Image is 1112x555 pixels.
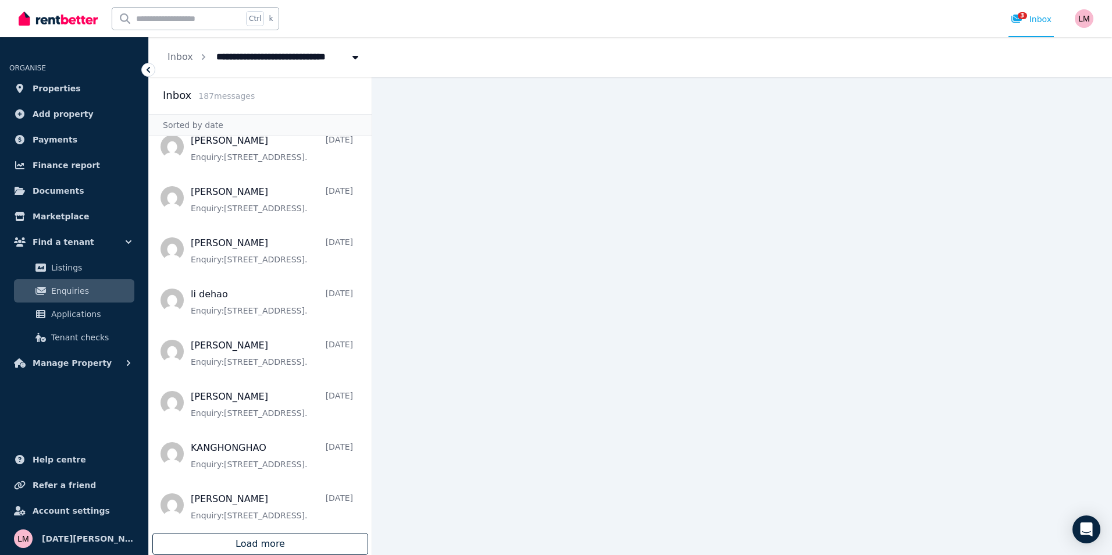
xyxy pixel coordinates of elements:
[19,10,98,27] img: RentBetter
[191,492,353,521] a: [PERSON_NAME][DATE]Enquiry:[STREET_ADDRESS].
[9,351,139,375] button: Manage Property
[33,478,96,492] span: Refer a friend
[191,390,353,419] a: [PERSON_NAME][DATE]Enquiry:[STREET_ADDRESS].
[9,77,139,100] a: Properties
[191,287,353,316] a: li dehao[DATE]Enquiry:[STREET_ADDRESS].
[33,504,110,518] span: Account settings
[14,256,134,279] a: Listings
[33,356,112,370] span: Manage Property
[51,307,130,321] span: Applications
[167,51,193,62] a: Inbox
[1018,12,1027,19] span: 3
[191,134,353,163] a: [PERSON_NAME][DATE]Enquiry:[STREET_ADDRESS].
[1072,515,1100,543] div: Open Intercom Messenger
[51,330,130,344] span: Tenant checks
[9,154,139,177] a: Finance report
[33,209,89,223] span: Marketplace
[246,11,264,26] span: Ctrl
[1075,9,1093,28] img: lucia moliterno
[33,81,81,95] span: Properties
[33,235,94,249] span: Find a tenant
[149,136,372,555] nav: Message list
[191,236,353,265] a: [PERSON_NAME][DATE]Enquiry:[STREET_ADDRESS].
[9,179,139,202] a: Documents
[191,339,353,368] a: [PERSON_NAME][DATE]Enquiry:[STREET_ADDRESS].
[33,184,84,198] span: Documents
[9,474,139,497] a: Refer a friend
[9,230,139,254] button: Find a tenant
[149,114,372,136] div: Sorted by date
[191,441,353,470] a: KANGHONGHAO[DATE]Enquiry:[STREET_ADDRESS].
[14,279,134,303] a: Enquiries
[9,102,139,126] a: Add property
[33,133,77,147] span: Payments
[14,326,134,349] a: Tenant checks
[14,529,33,548] img: lucia moliterno
[42,532,134,546] span: [DATE][PERSON_NAME]
[9,128,139,151] a: Payments
[9,64,46,72] span: ORGANISE
[51,284,130,298] span: Enquiries
[51,261,130,275] span: Listings
[163,87,191,104] h2: Inbox
[33,453,86,467] span: Help centre
[9,205,139,228] a: Marketplace
[14,303,134,326] a: Applications
[1011,13,1052,25] div: Inbox
[149,37,380,77] nav: Breadcrumb
[33,107,94,121] span: Add property
[152,533,368,555] div: Load more
[198,91,255,101] span: 187 message s
[9,448,139,471] a: Help centre
[191,185,353,214] a: [PERSON_NAME][DATE]Enquiry:[STREET_ADDRESS].
[33,158,100,172] span: Finance report
[269,14,273,23] span: k
[9,499,139,522] a: Account settings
